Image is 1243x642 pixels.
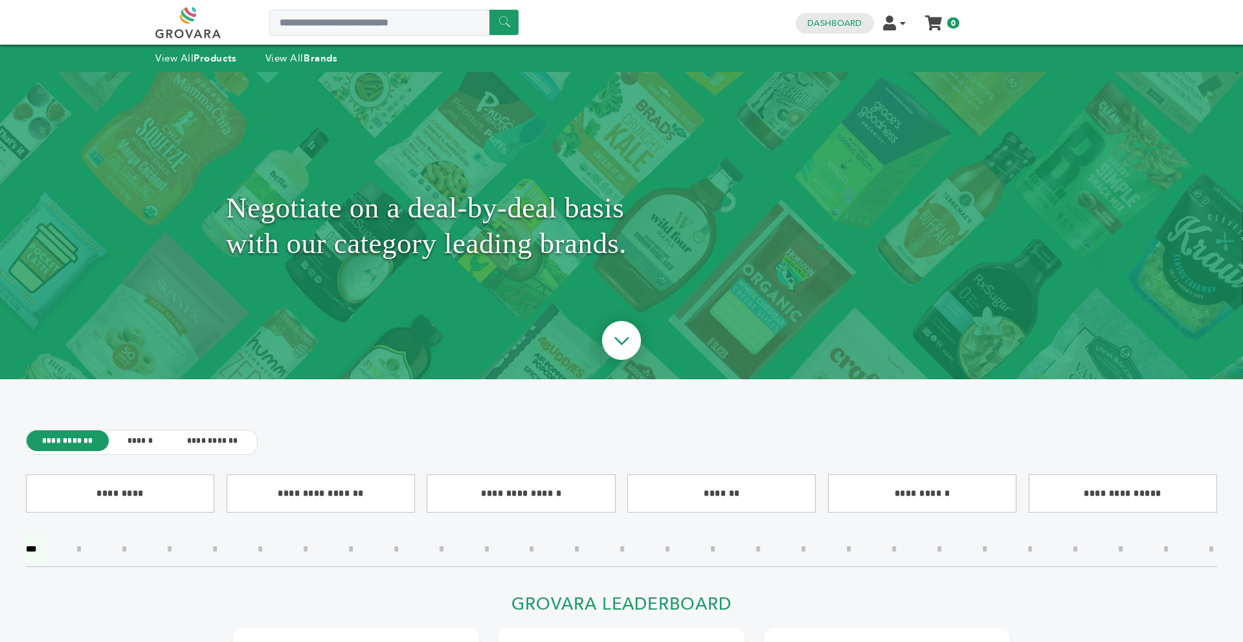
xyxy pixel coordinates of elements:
[304,52,337,65] strong: Brands
[926,12,941,25] a: My Cart
[807,17,862,29] a: Dashboard
[233,594,1010,622] h2: Grovara Leaderboard
[226,104,1017,347] h1: Negotiate on a deal-by-deal basis with our category leading brands.
[194,52,236,65] strong: Products
[269,10,519,36] input: Search a product or brand...
[947,17,959,28] span: 0
[265,52,338,65] a: View AllBrands
[155,52,237,65] a: View AllProducts
[587,308,656,377] img: ourBrandsHeroArrow.png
